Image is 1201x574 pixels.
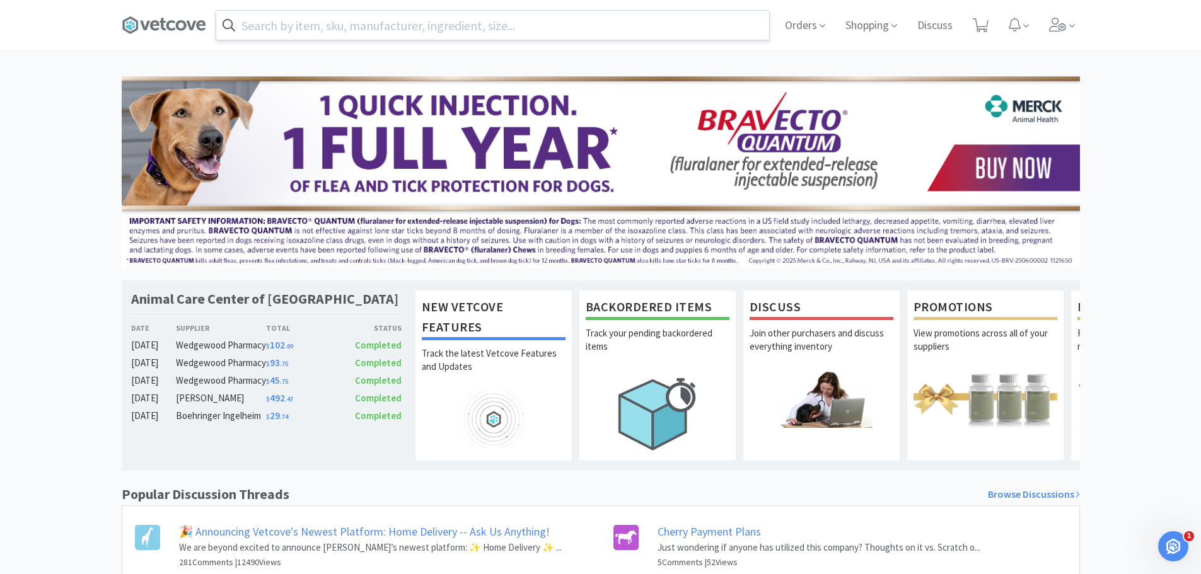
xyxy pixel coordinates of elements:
[176,338,266,353] div: Wedgewood Pharmacy
[266,374,288,386] span: 45
[750,297,893,320] h1: Discuss
[131,373,402,388] a: [DATE]Wedgewood Pharmacy$45.75Completed
[1158,531,1188,561] iframe: Intercom live chat
[131,338,177,353] div: [DATE]
[131,391,402,406] a: [DATE][PERSON_NAME]$492.47Completed
[216,11,769,40] input: Search by item, sku, manufacturer, ingredient, size...
[743,290,900,461] a: DiscussJoin other purchasers and discuss everything inventory
[131,338,402,353] a: [DATE]Wedgewood Pharmacy$102.00Completed
[334,322,402,334] div: Status
[266,339,293,351] span: 102
[586,297,729,320] h1: Backordered Items
[176,408,266,423] div: Boehringer Ingelheim
[285,395,293,403] span: . 47
[912,20,958,32] a: Discuss
[176,373,266,388] div: Wedgewood Pharmacy
[355,410,402,422] span: Completed
[176,355,266,370] div: Wedgewood Pharmacy
[266,360,270,368] span: $
[280,377,288,386] span: . 75
[131,408,402,423] a: [DATE]Boehringer Ingelheim$29.74Completed
[355,339,402,351] span: Completed
[658,540,980,555] p: Just wondering if anyone has utilized this company? Thoughts on it vs. Scratch o...
[355,374,402,386] span: Completed
[280,413,288,421] span: . 74
[266,410,288,422] span: 29
[266,322,334,334] div: Total
[122,76,1080,268] img: 3ffb5edee65b4d9ab6d7b0afa510b01f.jpg
[907,290,1064,461] a: PromotionsView promotions across all of your suppliers
[1184,531,1194,541] span: 1
[131,290,398,308] h1: Animal Care Center of [GEOGRAPHIC_DATA]
[914,370,1057,428] img: hero_promotions.png
[179,524,550,539] a: 🎉 Announcing Vetcove's Newest Platform: Home Delivery -- Ask Us Anything!
[658,524,761,539] a: Cherry Payment Plans
[131,355,177,370] div: [DATE]
[266,413,270,421] span: $
[131,408,177,423] div: [DATE]
[355,392,402,404] span: Completed
[422,347,566,391] p: Track the latest Vetcove Features and Updates
[586,370,729,457] img: hero_backorders.png
[285,342,293,350] span: . 00
[266,377,270,386] span: $
[658,555,980,569] h6: 5 Comments | 52 Views
[415,290,572,461] a: New Vetcove FeaturesTrack the latest Vetcove Features and Updates
[131,322,177,334] div: Date
[914,297,1057,320] h1: Promotions
[176,391,266,406] div: [PERSON_NAME]
[280,360,288,368] span: . 75
[131,355,402,370] a: [DATE]Wedgewood Pharmacy$93.75Completed
[266,395,270,403] span: $
[131,373,177,388] div: [DATE]
[579,290,736,461] a: Backordered ItemsTrack your pending backordered items
[131,391,177,406] div: [DATE]
[266,342,270,350] span: $
[176,322,266,334] div: Supplier
[266,357,288,369] span: 93
[355,357,402,369] span: Completed
[179,555,562,569] h6: 281 Comments | 12490 Views
[266,392,293,404] span: 492
[422,391,566,448] img: hero_feature_roadmap.png
[179,540,562,555] p: We are beyond excited to announce [PERSON_NAME]’s newest platform: ✨ Home Delivery ✨ ...
[750,326,893,370] p: Join other purchasers and discuss everything inventory
[586,326,729,370] p: Track your pending backordered items
[988,486,1080,503] a: Browse Discussions
[422,297,566,340] h1: New Vetcove Features
[122,483,289,505] h1: Popular Discussion Threads
[914,326,1057,370] p: View promotions across all of your suppliers
[750,370,893,428] img: hero_discuss.png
